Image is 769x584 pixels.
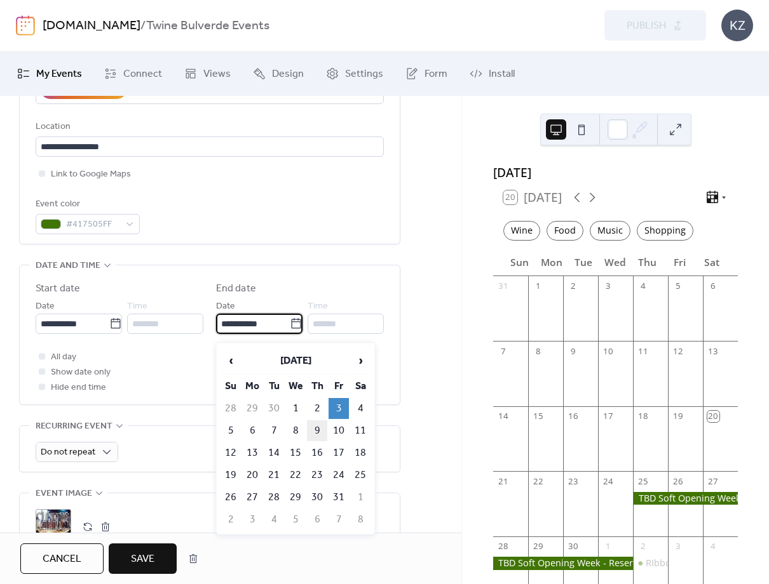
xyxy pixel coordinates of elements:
a: Settings [316,56,393,91]
div: Sun [503,249,535,276]
td: 2 [221,509,241,530]
div: 9 [568,346,579,357]
td: 7 [264,420,284,441]
div: 15 [533,411,544,422]
a: Install [460,56,524,91]
span: Form [425,67,447,82]
td: 24 [329,465,349,486]
td: 19 [221,465,241,486]
td: 1 [285,398,306,419]
div: 2 [568,281,579,292]
span: Show date only [51,365,111,380]
span: Date [216,299,235,314]
span: Views [203,67,231,82]
td: 5 [285,509,306,530]
div: 2 [637,541,649,552]
div: 8 [533,346,544,357]
th: [DATE] [242,347,349,375]
a: Cancel [20,543,104,574]
td: 31 [329,487,349,508]
div: AI Assistant [64,83,118,98]
td: 1 [350,487,371,508]
td: 6 [307,509,327,530]
td: 30 [307,487,327,508]
span: Event image [36,486,92,501]
span: Do not repeat [41,444,95,461]
td: 6 [242,420,262,441]
div: 3 [602,281,614,292]
td: 8 [285,420,306,441]
div: Food [547,221,583,241]
span: Date [36,299,55,314]
div: 1 [533,281,544,292]
button: Save [109,543,177,574]
div: KZ [721,10,753,41]
div: 19 [672,411,684,422]
th: Tu [264,376,284,397]
td: 23 [307,465,327,486]
div: Location [36,119,381,135]
td: 26 [221,487,241,508]
div: 18 [637,411,649,422]
div: 4 [637,281,649,292]
span: All day [51,350,76,365]
span: Install [489,67,515,82]
div: 1 [602,541,614,552]
td: 22 [285,465,306,486]
td: 10 [329,420,349,441]
div: 10 [602,346,614,357]
div: Start date [36,281,80,296]
div: 16 [568,411,579,422]
img: logo [16,15,35,36]
div: Sat [696,249,728,276]
td: 20 [242,465,262,486]
b: / [140,14,146,38]
td: 11 [350,420,371,441]
td: 4 [350,398,371,419]
td: 30 [264,398,284,419]
td: 28 [221,398,241,419]
td: 21 [264,465,284,486]
div: 11 [637,346,649,357]
td: 14 [264,442,284,463]
b: Twine Bulverde Events [146,14,269,38]
span: ‹ [221,348,240,373]
td: 29 [242,398,262,419]
span: Date and time [36,258,100,274]
div: 30 [568,541,579,552]
span: Time [127,299,147,314]
div: 26 [672,475,684,487]
a: Views [175,56,240,91]
div: RIbbon Cutting for Twine with Bulverde Chamber [633,557,668,569]
span: Design [272,67,304,82]
div: 24 [602,475,614,487]
div: 27 [707,475,719,487]
div: 22 [533,475,544,487]
div: 17 [602,411,614,422]
div: Tue [568,249,599,276]
div: 7 [498,346,509,357]
a: Design [243,56,313,91]
div: 14 [498,411,509,422]
span: Settings [345,67,383,82]
div: TBD Soft Opening Week - Reservations Only through Opentable [633,492,738,505]
div: 23 [568,475,579,487]
td: 25 [350,465,371,486]
div: End date [216,281,256,296]
div: 21 [498,475,509,487]
td: 4 [264,509,284,530]
span: Recurring event [36,419,112,434]
div: 12 [672,346,684,357]
td: 5 [221,420,241,441]
th: Mo [242,376,262,397]
td: 3 [242,509,262,530]
a: Form [396,56,457,91]
span: #417505FF [66,217,119,232]
th: Su [221,376,241,397]
td: 13 [242,442,262,463]
div: [DATE] [493,164,738,182]
div: Wine [503,221,540,241]
span: Hide end time [51,380,106,395]
div: Fri [664,249,695,276]
div: Music [590,221,630,241]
